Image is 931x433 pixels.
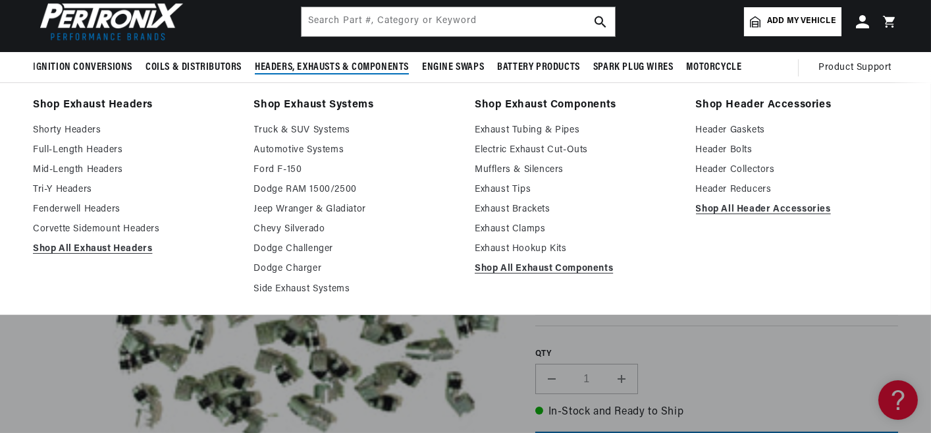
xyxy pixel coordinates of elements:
[475,142,678,158] a: Electric Exhaust Cut-Outs
[422,61,484,74] span: Engine Swaps
[696,123,899,138] a: Header Gaskets
[587,52,680,83] summary: Spark Plug Wires
[33,52,139,83] summary: Ignition Conversions
[744,7,841,36] a: Add my vehicle
[415,52,491,83] summary: Engine Swaps
[254,162,457,178] a: Ford F-150
[33,96,236,115] a: Shop Exhaust Headers
[535,349,898,360] label: QTY
[818,52,898,84] summary: Product Support
[475,96,678,115] a: Shop Exhaust Components
[254,261,457,277] a: Dodge Charger
[254,142,457,158] a: Automotive Systems
[33,162,236,178] a: Mid-Length Headers
[33,202,236,217] a: Fenderwell Headers
[254,202,457,217] a: Jeep Wranger & Gladiator
[33,123,236,138] a: Shorty Headers
[254,96,457,115] a: Shop Exhaust Systems
[586,7,615,36] button: search button
[475,202,678,217] a: Exhaust Brackets
[696,162,899,178] a: Header Collectors
[302,7,615,36] input: Search Part #, Category or Keyword
[33,221,236,237] a: Corvette Sidemount Headers
[33,241,236,257] a: Shop All Exhaust Headers
[818,61,891,75] span: Product Support
[33,142,236,158] a: Full-Length Headers
[535,404,898,421] p: In-Stock and Ready to Ship
[475,221,678,237] a: Exhaust Clamps
[679,52,748,83] summary: Motorcycle
[491,52,587,83] summary: Battery Products
[767,15,836,28] span: Add my vehicle
[475,162,678,178] a: Mufflers & Silencers
[139,52,248,83] summary: Coils & Distributors
[33,61,132,74] span: Ignition Conversions
[696,96,899,115] a: Shop Header Accessories
[686,61,741,74] span: Motorcycle
[254,123,457,138] a: Truck & SUV Systems
[254,241,457,257] a: Dodge Challenger
[475,123,678,138] a: Exhaust Tubing & Pipes
[475,182,678,198] a: Exhaust Tips
[475,241,678,257] a: Exhaust Hookup Kits
[593,61,674,74] span: Spark Plug Wires
[254,221,457,237] a: Chevy Silverado
[497,61,580,74] span: Battery Products
[248,52,415,83] summary: Headers, Exhausts & Components
[254,182,457,198] a: Dodge RAM 1500/2500
[696,182,899,198] a: Header Reducers
[696,142,899,158] a: Header Bolts
[254,281,457,297] a: Side Exhaust Systems
[33,182,236,198] a: Tri-Y Headers
[146,61,242,74] span: Coils & Distributors
[475,261,678,277] a: Shop All Exhaust Components
[255,61,409,74] span: Headers, Exhausts & Components
[696,202,899,217] a: Shop All Header Accessories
